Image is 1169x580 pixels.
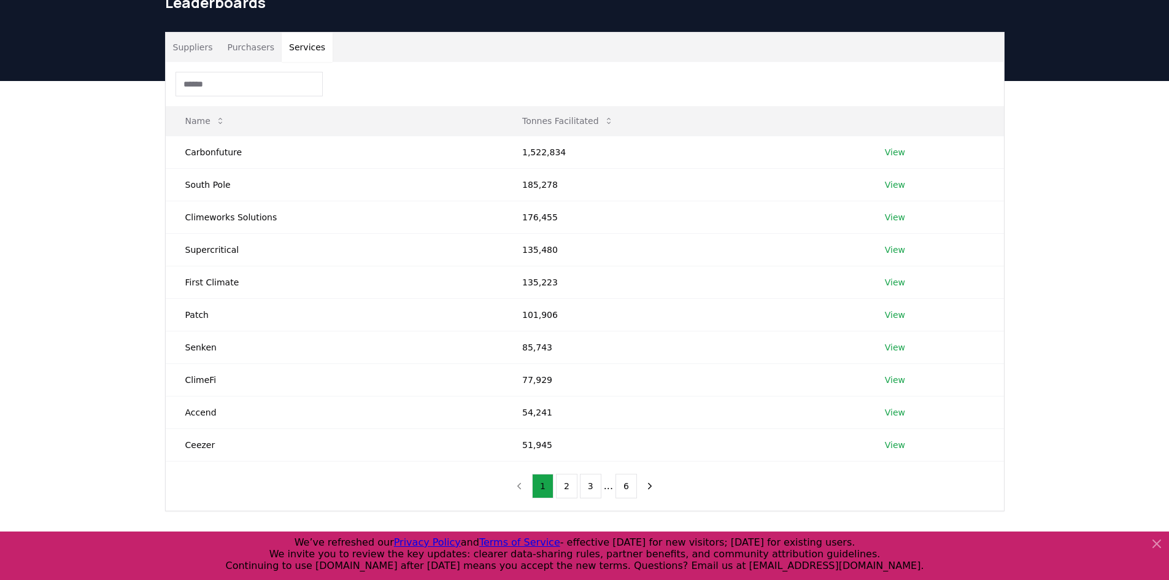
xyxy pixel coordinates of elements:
td: Ceezer [166,428,503,461]
td: Climeworks Solutions [166,201,503,233]
td: 135,223 [503,266,865,298]
button: 3 [580,474,601,498]
td: 185,278 [503,168,865,201]
td: 85,743 [503,331,865,363]
button: next page [639,474,660,498]
td: First Climate [166,266,503,298]
td: Patch [166,298,503,331]
button: Services [282,33,333,62]
button: 6 [615,474,637,498]
td: Carbonfuture [166,136,503,168]
button: Purchasers [220,33,282,62]
td: 54,241 [503,396,865,428]
a: View [885,309,905,321]
a: View [885,146,905,158]
button: 2 [556,474,577,498]
td: Senken [166,331,503,363]
td: 135,480 [503,233,865,266]
td: 77,929 [503,363,865,396]
a: View [885,211,905,223]
a: View [885,374,905,386]
a: View [885,276,905,288]
td: 1,522,834 [503,136,865,168]
a: View [885,341,905,354]
td: South Pole [166,168,503,201]
td: ClimeFi [166,363,503,396]
a: View [885,439,905,451]
td: 51,945 [503,428,865,461]
td: Supercritical [166,233,503,266]
td: 176,455 [503,201,865,233]
button: 1 [532,474,554,498]
td: Accend [166,396,503,428]
button: Name [176,109,235,133]
button: Suppliers [166,33,220,62]
a: View [885,244,905,256]
a: View [885,406,905,419]
button: Tonnes Facilitated [512,109,623,133]
li: ... [604,479,613,493]
a: View [885,179,905,191]
td: 101,906 [503,298,865,331]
